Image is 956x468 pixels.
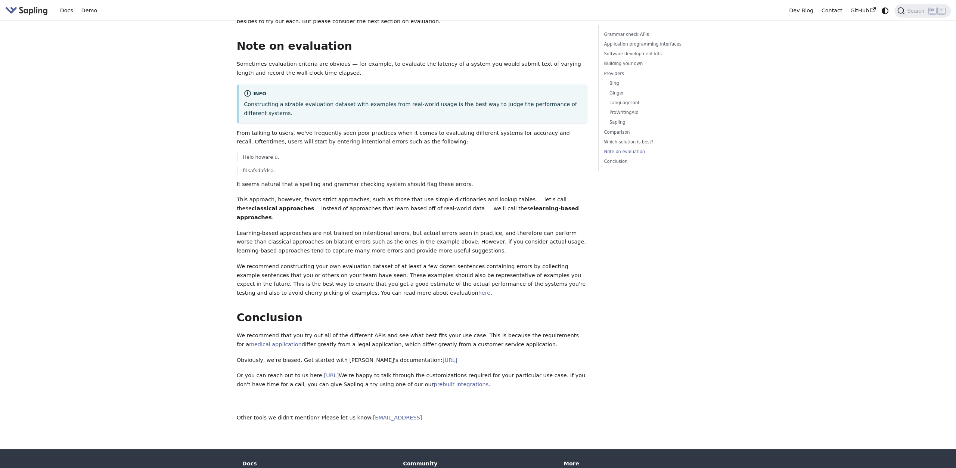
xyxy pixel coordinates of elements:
[243,153,582,161] p: Helo howare u.
[938,7,945,14] kbd: K
[609,90,703,97] a: Ginger
[609,80,703,87] a: Bing
[373,415,422,421] a: [EMAIL_ADDRESS]
[604,60,705,67] a: Building your own
[817,5,847,16] a: Contact
[434,381,489,387] a: prebuilt integrations
[237,195,588,222] p: This approach, however, favors strict approaches, such as those that use simple dictionaries and ...
[237,180,588,189] p: It seems natural that a spelling and grammar checking system should flag these errors.
[604,41,705,48] a: Application programming interfaces
[77,5,101,16] a: Demo
[5,5,48,16] img: Sapling.ai
[604,158,705,165] a: Conclusion
[609,109,703,116] a: ProWritingAid
[604,50,705,58] a: Software development kits
[237,371,588,389] p: Or you can reach out to us here: We're happy to talk through the customizations required for your...
[905,8,929,14] span: Search
[243,167,582,174] p: fdsafsdafdsa.
[237,262,588,298] p: We recommend constructing your own evaluation dataset of at least a few dozen sentences containin...
[604,148,705,155] a: Note on evaluation
[237,40,588,53] h2: Note on evaluation
[443,357,457,363] a: [URL]
[237,356,588,365] p: Obviously, we're biased. Get started with [PERSON_NAME]'s documentation:
[237,331,588,349] p: We recommend that you try out all of the different APIs and see what best fits your use case. Thi...
[604,129,705,136] a: Comparison
[242,460,392,467] div: Docs
[56,5,77,16] a: Docs
[894,4,950,18] button: Search (Ctrl+K)
[609,99,703,106] a: LanguageTool
[604,31,705,38] a: Grammar check APIs
[237,60,588,78] p: Sometimes evaluation criteria are obvious — for example, to evaluate the latency of a system you ...
[244,90,582,99] div: info
[237,129,588,147] p: From talking to users, we've frequently seen poor practices when it comes to evaluating different...
[604,70,705,77] a: Providers
[785,5,817,16] a: Dev Blog
[880,5,891,16] button: Switch between dark and light mode (currently system mode)
[249,341,302,347] a: medical application
[252,205,314,211] strong: classical approaches
[237,229,588,255] p: Learning-based approaches are not trained on intentional errors, but actual errors seen in practi...
[604,139,705,146] a: Which solution is best?
[564,460,714,467] div: More
[237,205,579,220] strong: learning-based approaches
[478,290,490,296] a: here
[324,372,339,378] a: [URL]
[237,413,588,422] p: Other tools we didn't mention? Please let us know:
[846,5,879,16] a: GitHub
[5,5,50,16] a: Sapling.ai
[237,311,588,325] h2: Conclusion
[244,100,582,118] p: Constructing a sizable evaluation dataset with examples from real-world usage is the best way to ...
[609,119,703,126] a: Sapling
[403,460,553,467] div: Community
